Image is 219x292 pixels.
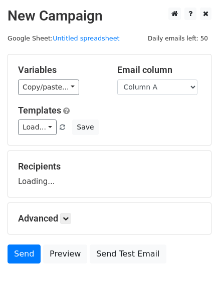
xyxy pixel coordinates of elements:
h5: Advanced [18,213,201,224]
span: Daily emails left: 50 [144,33,211,44]
small: Google Sheet: [8,34,120,42]
div: Loading... [18,161,201,187]
h5: Variables [18,64,102,75]
h5: Email column [117,64,201,75]
h2: New Campaign [8,7,211,24]
button: Save [72,119,98,135]
h5: Recipients [18,161,201,172]
a: Load... [18,119,57,135]
a: Daily emails left: 50 [144,34,211,42]
a: Copy/paste... [18,79,79,95]
a: Send [8,244,41,263]
a: Templates [18,105,61,115]
a: Send Test Email [90,244,166,263]
a: Preview [43,244,87,263]
a: Untitled spreadsheet [53,34,119,42]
